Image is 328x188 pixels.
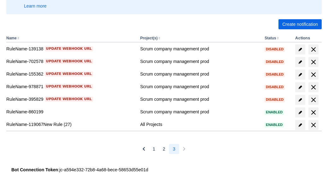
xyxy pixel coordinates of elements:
[139,144,189,154] nav: Pagination
[298,97,303,102] span: edit
[140,83,260,90] div: Scrum company management prod
[310,109,317,116] span: delete
[24,3,47,9] a: Learn more
[173,144,175,154] span: 3
[265,85,285,89] span: Disabled
[169,144,179,154] button: Page 3
[282,19,318,29] span: Create notification
[310,46,317,53] span: delete
[293,34,322,43] th: Actions
[140,96,260,102] div: Scrum company management prod
[179,144,189,154] button: Next
[159,144,169,154] button: Page 2
[140,58,260,65] div: Scrum company management prod
[6,36,17,40] button: Name
[310,71,317,78] span: delete
[6,71,135,77] div: RuleName-155362
[46,84,92,89] span: Update webhook URL
[310,96,317,104] span: delete
[46,71,92,77] span: Update webhook URL
[140,71,260,77] div: Scrum company management prod
[163,144,165,154] span: 2
[139,144,149,154] button: Previous
[11,167,58,172] strong: Bot Connection Token
[298,72,303,77] span: edit
[265,73,285,76] span: Disabled
[265,48,285,51] span: Disabled
[265,111,284,114] span: Enabled
[298,47,303,52] span: edit
[6,46,135,52] div: RuleName-139138
[265,60,285,64] span: Disabled
[149,144,159,154] button: Page 1
[6,83,135,90] div: RuleName-978871
[298,122,303,128] span: edit
[265,123,284,127] span: Enabled
[46,59,92,64] span: Update webhook URL
[153,144,155,154] span: 1
[310,121,317,129] span: delete
[140,121,260,128] div: All Projects
[6,121,135,128] div: RuleName-119067New Rule (27)
[265,98,285,101] span: Disabled
[298,110,303,115] span: edit
[6,96,135,102] div: RuleName-395829
[310,83,317,91] span: delete
[11,167,317,173] div: : jc-a594e332-72b8-4a68-bece-58653d55e01d
[265,36,276,40] button: Status
[298,85,303,90] span: edit
[140,36,157,40] button: Project(s)
[6,58,135,65] div: RuleName-702578
[140,109,260,115] div: Scrum company management prod
[46,97,92,102] span: Update webhook URL
[298,60,303,65] span: edit
[278,19,322,29] button: Create notification
[46,46,92,51] span: Update webhook URL
[310,58,317,66] span: delete
[140,46,260,52] div: Scrum company management prod
[6,109,135,115] div: RuleName-860199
